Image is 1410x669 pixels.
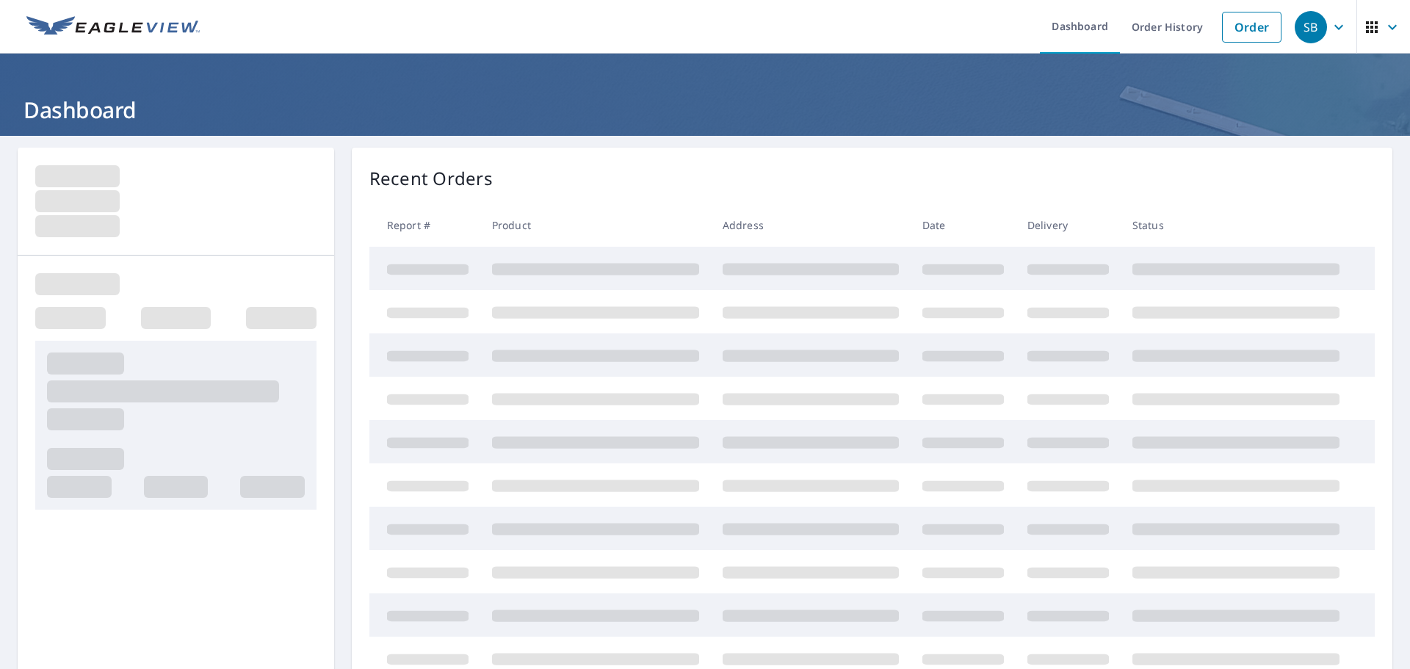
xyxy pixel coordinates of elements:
[1295,11,1327,43] div: SB
[911,203,1016,247] th: Date
[369,165,493,192] p: Recent Orders
[1222,12,1281,43] a: Order
[26,16,200,38] img: EV Logo
[1121,203,1351,247] th: Status
[1016,203,1121,247] th: Delivery
[711,203,911,247] th: Address
[369,203,480,247] th: Report #
[18,95,1392,125] h1: Dashboard
[480,203,711,247] th: Product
